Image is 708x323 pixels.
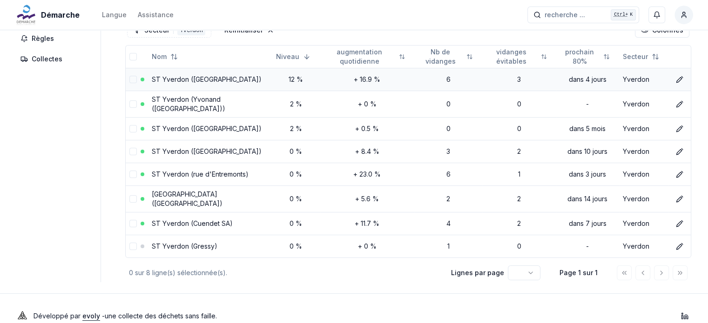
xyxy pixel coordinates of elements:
[324,194,411,204] div: + 5.6 %
[486,147,553,156] div: 2
[129,53,137,60] button: select-all
[486,75,553,84] div: 3
[619,235,668,257] td: Yverdon
[560,75,615,84] div: dans 4 jours
[15,51,95,67] a: Collectes
[276,147,316,156] div: 0 %
[324,242,411,251] div: + 0 %
[619,212,668,235] td: Yverdon
[127,23,211,38] button: Filtrer les lignes
[152,170,249,178] a: ST Yverdon (rue d'Entremonts)
[418,242,479,251] div: 1
[555,268,602,277] div: Page 1 sur 1
[102,9,127,20] button: Langue
[324,99,411,109] div: + 0 %
[15,4,37,26] img: Démarche Logo
[276,242,316,251] div: 0 %
[619,91,668,117] td: Yverdon
[619,185,668,212] td: Yverdon
[15,30,95,47] a: Règles
[276,194,316,204] div: 0 %
[486,124,553,133] div: 0
[619,68,668,91] td: Yverdon
[619,140,668,163] td: Yverdon
[418,219,479,228] div: 4
[560,47,600,66] span: prochain 80%
[324,147,411,156] div: + 8.4 %
[177,25,205,35] div: Yverdon
[418,170,479,179] div: 6
[152,242,217,250] a: ST Yverdon (Gressy)
[413,49,479,64] button: Not sorted. Click to sort ascending.
[560,124,615,133] div: dans 5 mois
[152,190,223,207] a: [GEOGRAPHIC_DATA] ([GEOGRAPHIC_DATA])
[486,219,553,228] div: 2
[32,54,62,64] span: Collectes
[560,194,615,204] div: dans 14 jours
[635,23,689,38] button: Cocher les colonnes
[527,7,639,23] button: recherche ...Ctrl+K
[129,76,137,83] button: select-row
[324,219,411,228] div: + 11.7 %
[486,99,553,109] div: 0
[129,171,137,178] button: select-row
[152,52,167,61] span: Nom
[146,49,183,64] button: Not sorted. Click to sort ascending.
[138,9,174,20] a: Assistance
[41,9,80,20] span: Démarche
[560,170,615,179] div: dans 3 jours
[418,99,479,109] div: 0
[15,9,83,20] a: Démarche
[129,243,137,250] button: select-row
[152,219,233,227] a: ST Yverdon (Cuendet SA)
[152,147,262,155] a: ST Yverdon ([GEOGRAPHIC_DATA])
[276,219,316,228] div: 0 %
[34,310,217,323] p: Développé par - une collecte des déchets sans faille .
[486,194,553,204] div: 2
[276,170,316,179] div: 0 %
[276,99,316,109] div: 2 %
[152,95,225,112] a: ST Yverdon (Yvonand ([GEOGRAPHIC_DATA]))
[560,99,615,109] div: -
[418,124,479,133] div: 0
[418,75,479,84] div: 6
[554,49,615,64] button: Not sorted. Click to sort ascending.
[276,75,316,84] div: 12 %
[418,147,479,156] div: 3
[270,49,316,64] button: Sorted descending. Click to sort ascending.
[418,194,479,204] div: 2
[560,242,615,251] div: -
[486,170,553,179] div: 1
[129,220,137,227] button: select-row
[560,147,615,156] div: dans 10 jours
[623,52,648,61] span: Secteur
[129,100,137,108] button: select-row
[102,10,127,20] div: Langue
[560,219,615,228] div: dans 7 jours
[619,163,668,185] td: Yverdon
[152,75,262,83] a: ST Yverdon ([GEOGRAPHIC_DATA])
[480,49,553,64] button: Not sorted. Click to sort ascending.
[276,124,316,133] div: 2 %
[324,124,411,133] div: + 0.5 %
[451,268,504,277] p: Lignes par page
[324,47,396,66] span: augmentation quotidienne
[486,47,537,66] span: vidanges évitables
[324,170,411,179] div: + 23.0 %
[418,47,463,66] span: Nb de vidanges
[129,268,436,277] div: 0 sur 8 ligne(s) sélectionnée(s).
[129,125,137,132] button: select-row
[129,195,137,203] button: select-row
[82,312,100,320] a: evoly
[276,52,299,61] span: Niveau
[545,10,585,20] span: recherche ...
[324,75,411,84] div: + 16.9 %
[32,34,54,43] span: Règles
[219,23,280,38] button: Réinitialiser les filtres
[486,242,553,251] div: 0
[152,125,262,132] a: ST Yverdon ([GEOGRAPHIC_DATA])
[129,148,137,155] button: select-row
[617,49,665,64] button: Not sorted. Click to sort ascending.
[318,49,411,64] button: Not sorted. Click to sort ascending.
[619,117,668,140] td: Yverdon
